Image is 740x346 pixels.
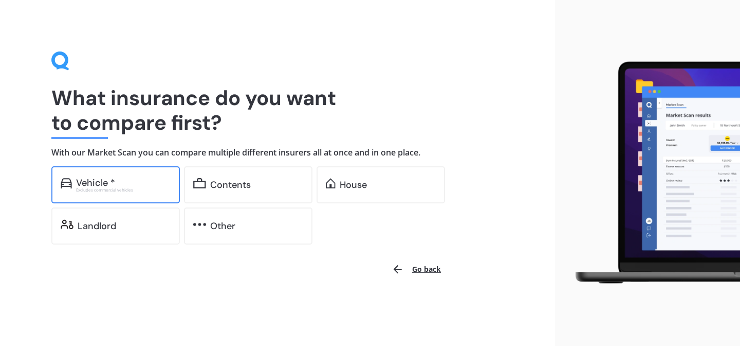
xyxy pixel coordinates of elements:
img: laptop.webp [563,57,740,289]
h4: With our Market Scan you can compare multiple different insurers all at once and in one place. [51,147,504,158]
img: home.91c183c226a05b4dc763.svg [326,178,336,188]
div: House [340,180,367,190]
div: Excludes commercial vehicles [76,188,171,192]
div: Vehicle * [76,178,115,188]
img: landlord.470ea2398dcb263567d0.svg [61,219,73,230]
div: Other [210,221,235,231]
h1: What insurance do you want to compare first? [51,85,504,135]
div: Landlord [78,221,116,231]
button: Go back [385,257,447,282]
img: other.81dba5aafe580aa69f38.svg [193,219,206,230]
img: content.01f40a52572271636b6f.svg [193,178,206,188]
img: car.f15378c7a67c060ca3f3.svg [61,178,72,188]
div: Contents [210,180,251,190]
